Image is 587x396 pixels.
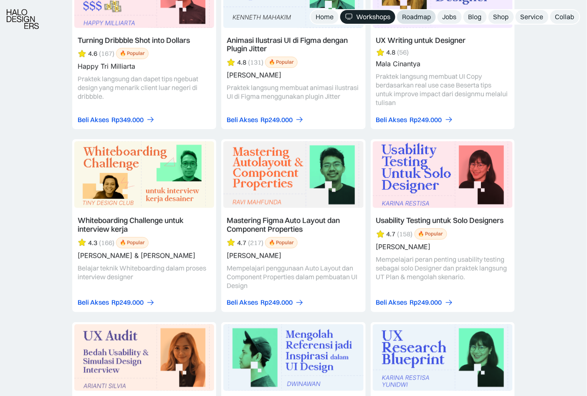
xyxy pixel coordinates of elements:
[402,13,431,21] div: Roadmap
[521,13,544,21] div: Service
[555,13,574,21] div: Collab
[550,10,579,24] a: Collab
[227,115,304,124] a: Beli AksesRp249.000
[340,10,395,24] a: Workshops
[376,115,407,124] div: Beli Akses
[410,115,442,124] div: Rp249.000
[78,298,109,307] div: Beli Akses
[468,13,482,21] div: Blog
[227,115,258,124] div: Beli Akses
[438,10,462,24] a: Jobs
[376,115,453,124] a: Beli AksesRp249.000
[397,10,436,24] a: Roadmap
[488,10,514,24] a: Shop
[356,13,390,21] div: Workshops
[227,298,304,307] a: Beli AksesRp249.000
[516,10,549,24] a: Service
[376,298,407,307] div: Beli Akses
[227,298,258,307] div: Beli Akses
[261,298,293,307] div: Rp249.000
[261,115,293,124] div: Rp249.000
[111,115,144,124] div: Rp349.000
[311,10,339,24] a: Home
[463,10,487,24] a: Blog
[316,13,334,21] div: Home
[111,298,144,307] div: Rp249.000
[78,298,155,307] a: Beli AksesRp249.000
[78,115,109,124] div: Beli Akses
[78,115,155,124] a: Beli AksesRp349.000
[493,13,509,21] div: Shop
[410,298,442,307] div: Rp249.000
[376,298,453,307] a: Beli AksesRp249.000
[443,13,457,21] div: Jobs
